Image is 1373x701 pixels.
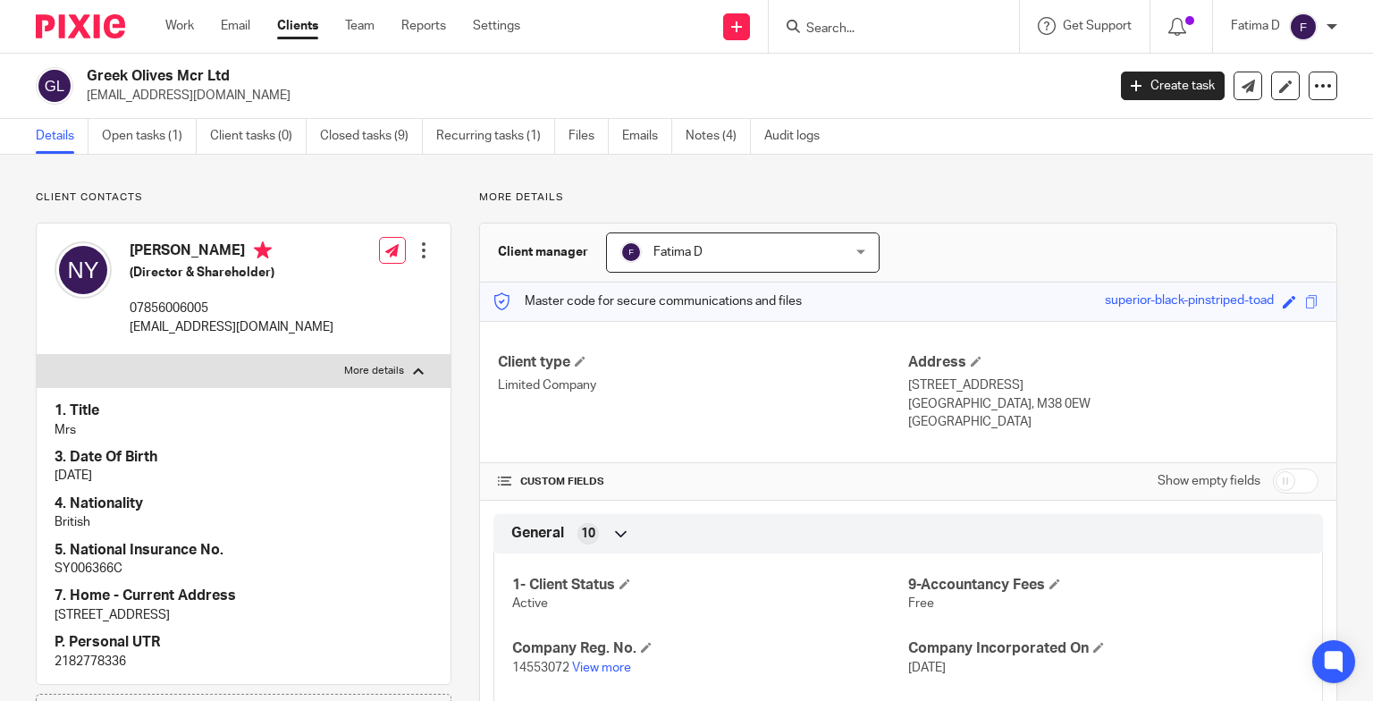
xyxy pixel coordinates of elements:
a: Emails [622,119,672,154]
p: Limited Company [498,376,908,394]
p: [DATE] [55,467,433,485]
p: [EMAIL_ADDRESS][DOMAIN_NAME] [130,318,333,336]
a: Files [569,119,609,154]
a: View more [572,662,631,674]
h4: CUSTOM FIELDS [498,475,908,489]
h5: (Director & Shareholder) [130,264,333,282]
p: Mrs [55,421,433,439]
h4: P. Personal UTR [55,633,433,652]
a: Settings [473,17,520,35]
h4: [PERSON_NAME] [130,241,333,264]
span: Free [908,597,934,610]
p: Fatima D [1231,17,1280,35]
p: [GEOGRAPHIC_DATA] [908,413,1318,431]
a: Clients [277,17,318,35]
p: [STREET_ADDRESS] [55,606,433,624]
a: Details [36,119,88,154]
i: Primary [254,241,272,259]
a: Open tasks (1) [102,119,197,154]
p: [STREET_ADDRESS] [908,376,1318,394]
h4: 1. Title [55,401,433,420]
h4: 7. Home - Current Address [55,587,433,605]
a: Email [221,17,250,35]
a: Create task [1121,72,1225,100]
h4: Company Reg. No. [512,639,908,658]
p: Master code for secure communications and files [493,292,802,310]
h4: 4. Nationality [55,494,433,513]
h4: 9-Accountancy Fees [908,576,1304,595]
img: svg%3E [1289,13,1318,41]
img: svg%3E [36,67,73,105]
p: [EMAIL_ADDRESS][DOMAIN_NAME] [87,87,1094,105]
p: [GEOGRAPHIC_DATA], M38 0EW [908,395,1318,413]
a: Closed tasks (9) [320,119,423,154]
a: Audit logs [764,119,833,154]
p: More details [479,190,1337,205]
a: Notes (4) [686,119,751,154]
h3: Client manager [498,243,588,261]
h2: Greek Olives Mcr Ltd [87,67,893,86]
h4: Address [908,353,1318,372]
p: 07856006005 [130,300,333,317]
span: [DATE] [908,662,946,674]
p: 2182778336 [55,653,433,671]
span: General [511,524,564,543]
span: 14553072 [512,662,569,674]
p: British [55,513,433,531]
p: More details [344,364,404,378]
a: Reports [401,17,446,35]
a: Client tasks (0) [210,119,307,154]
h4: 3. Date Of Birth [55,448,433,467]
a: Work [165,17,194,35]
span: 10 [581,525,595,543]
h4: Client type [498,353,908,372]
img: Pixie [36,14,125,38]
a: Recurring tasks (1) [436,119,555,154]
span: Get Support [1063,20,1132,32]
label: Show empty fields [1158,472,1260,490]
span: Active [512,597,548,610]
p: Client contacts [36,190,451,205]
span: Fatima D [653,246,703,258]
input: Search [804,21,965,38]
h4: Company Incorporated On [908,639,1304,658]
img: svg%3E [55,241,112,299]
img: svg%3E [620,241,642,263]
h4: 5. National Insurance No. [55,541,433,560]
p: SY006366C [55,560,433,578]
div: superior-black-pinstriped-toad [1105,291,1274,312]
h4: 1- Client Status [512,576,908,595]
a: Team [345,17,375,35]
